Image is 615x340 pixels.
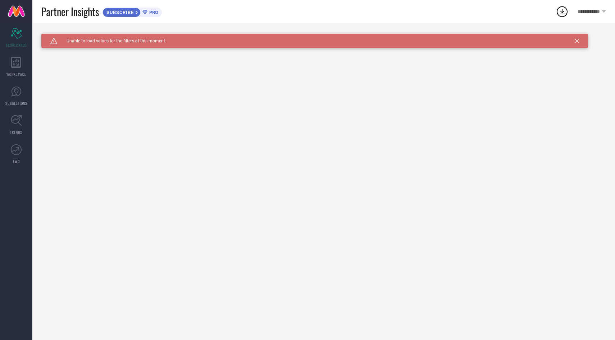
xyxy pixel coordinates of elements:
[13,159,20,164] span: FWD
[6,42,27,48] span: SCORECARDS
[103,10,136,15] span: SUBSCRIBE
[41,4,99,19] span: Partner Insights
[5,101,27,106] span: SUGGESTIONS
[102,6,162,17] a: SUBSCRIBEPRO
[58,38,166,43] span: Unable to load values for the filters at this moment.
[6,71,26,77] span: WORKSPACE
[10,130,22,135] span: TRENDS
[556,5,569,18] div: Open download list
[41,34,606,39] div: Unable to load filters at this moment. Please try later.
[147,10,158,15] span: PRO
